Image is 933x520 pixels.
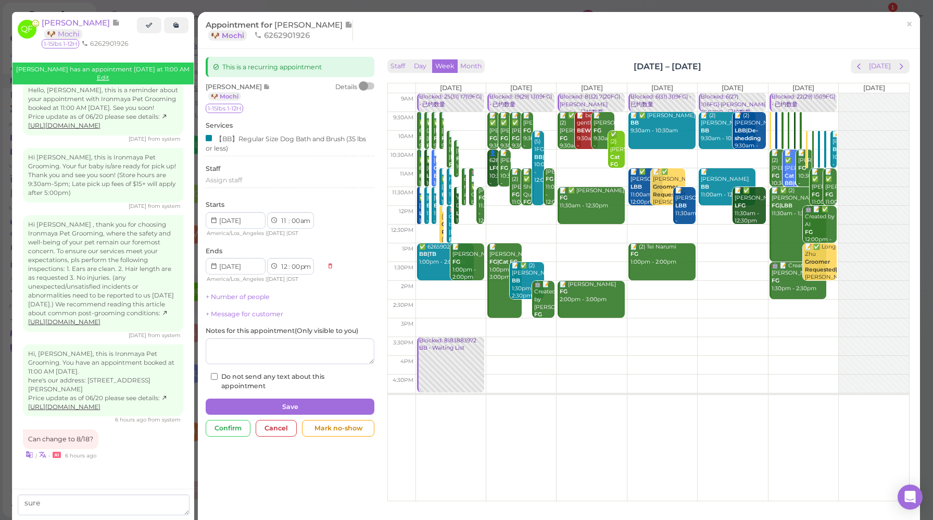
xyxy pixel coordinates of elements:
b: FG [500,165,508,171]
button: Day [408,59,433,73]
div: 📝 ✅ [PERSON_NAME] 9:30am - 10:30am [789,112,790,166]
div: 📝 [PERSON_NAME] 2:00pm - 3:00pm [559,281,625,304]
div: 📝 ✅ [PERSON_NAME] 11:30am - 12:30pm [734,187,766,225]
div: 📝 [PERSON_NAME] 10:15am - 11:15am [456,140,459,186]
div: 📝 [PERSON_NAME] 1:00pm - 2:00pm [452,243,484,281]
div: 📝 ✅ [PERSON_NAME] 9:30am - 10:30am [511,112,522,166]
span: [DATE] [581,84,603,92]
div: 📝 [PERSON_NAME] [PERSON_NAME] 12:00pm - 1:00pm [441,206,444,267]
b: BB [434,202,442,209]
div: Blocked: 8183883972 BB • Waiting List [419,337,484,352]
label: Notes for this appointment ( Only visible to you ) [206,326,358,336]
label: Services [206,121,233,130]
span: [PERSON_NAME] has an appointment [DATE] at 11:00 AM [16,66,190,73]
b: FG [560,194,568,201]
div: [PERSON_NAME] 11:30am - 12:30pm [478,187,484,225]
div: 📝 [PERSON_NAME] 9:30am - 10:30am [593,112,615,158]
div: 📝 Cherry Ha 10:00am - 11:00am [826,131,827,184]
div: | | [206,275,322,284]
b: FG [512,135,520,142]
div: 📝 ✅ [PERSON_NAME] 9:30am - 10:30am [489,112,499,166]
span: [PERSON_NAME] [206,83,263,91]
div: 📝 ✅ [PERSON_NAME] 9:30am - 10:30am [630,112,696,135]
span: × [906,17,913,31]
span: 1-15lbs 1-12H [42,39,79,48]
b: Cat BB [434,165,443,179]
div: 📝 only need a light trim to look less fuzzy 11:00am - 12:00pm [463,168,466,276]
b: FG [449,161,457,168]
span: America/Los_Angeles [207,230,264,237]
b: Groomer Requested|FG [442,221,482,236]
div: 📝 ✅ [PERSON_NAME] 11:30am - 12:30pm [559,187,625,210]
b: LBB [675,202,687,209]
div: Appointment for [206,20,353,41]
span: from system [148,332,181,339]
div: Blocked: 6(31) 3(19FG) • 已约数量 [630,93,696,108]
b: FG [512,191,520,198]
span: 1:30pm [394,264,413,271]
div: 📝 [PERSON_NAME] 11:00am - 12:00pm [700,168,755,199]
div: • [23,449,183,460]
div: 📝 ✅ [PERSON_NAME] [PERSON_NAME] 10:00am - 11:00am [808,131,809,200]
button: Week [432,59,458,73]
div: 📝 [PERSON_NAME] 9:30am - 10:30am [523,112,533,158]
div: 📝 ✅ (2) [PERSON_NAME] 9:30am - 10:30am [559,112,581,166]
div: 📝 [PERSON_NAME] 10:30am - 11:30am [798,150,813,195]
b: FG [560,288,568,295]
label: Starts [206,200,224,209]
li: 6262901926 [79,39,131,48]
b: Groomer Requested|FG [653,183,693,198]
b: Groomer Requested|LFG [805,258,848,273]
b: BB|FG [534,154,552,160]
div: 📝 ✅ [PERSON_NAME] 11:00am - 12:00pm [811,168,826,222]
b: FG [434,135,442,142]
span: DST [288,230,298,237]
a: 🐶 Mochi [208,92,241,101]
a: × [900,13,919,37]
span: 9am [401,95,413,102]
b: FG [426,142,434,149]
div: 📝 (2) [PERSON_NAME] 11:00am - 12:00pm [511,168,522,222]
h2: [DATE] – [DATE] [634,60,701,72]
div: Hi [PERSON_NAME], this is Ironmaya Pet Grooming. Your fur baby is/are ready for pick up! Thank yo... [23,148,183,203]
button: Staff [387,59,408,73]
span: QF [18,20,36,39]
b: FG [812,191,819,198]
b: LFG [456,210,467,217]
b: BB [449,236,457,243]
div: Can change to 8/18? [23,429,98,449]
div: 📝 ✅ (2) [PERSON_NAME] 9:30am - 10:30am [426,112,429,174]
b: FG [805,229,813,236]
span: DST [288,276,298,282]
b: BB [701,127,709,134]
b: BB [631,119,639,126]
span: 6262901926 [254,30,310,40]
span: from system [148,135,181,142]
div: ✅ (2) [PERSON_NAME] 10:00am - 11:00am [610,131,625,192]
div: 🤖 📝 Created by [PERSON_NAME] 1:30pm - 2:30pm [771,262,826,293]
div: 📝 [PERSON_NAME] 1:00pm - 3:00pm [489,243,522,281]
a: [PERSON_NAME] 🐶 Mochi [42,18,120,39]
span: 10am [398,133,413,140]
b: LFG [489,165,500,171]
b: FG [534,311,542,318]
button: [DATE] [866,59,894,73]
button: next [893,59,910,73]
div: 📝 [PERSON_NAME] 10:30am - 11:30am [500,150,510,195]
input: Do not send any text about this appointment [211,373,218,380]
div: Hi [PERSON_NAME] , thank you for choosing Ironmaya Pet Grooming, where the safety and well-being ... [23,215,183,331]
span: 12:30pm [391,227,413,233]
b: BB [701,183,709,190]
i: | [35,452,37,459]
a: + Number of people [206,293,270,301]
a: + Message for customer [206,310,283,318]
span: 08/06/2025 01:04pm [129,203,148,209]
div: 📝 ✅ (2) [PERSON_NAME] 1:30pm - 2:30pm [511,262,544,300]
b: LBB|De-shedding [735,127,761,142]
span: [PERSON_NAME] [42,18,112,28]
b: FG [594,127,601,134]
b: FG [419,172,427,179]
span: America/Los_Angeles [207,276,264,282]
b: LFG [426,172,437,179]
b: BB|TB [419,251,436,257]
